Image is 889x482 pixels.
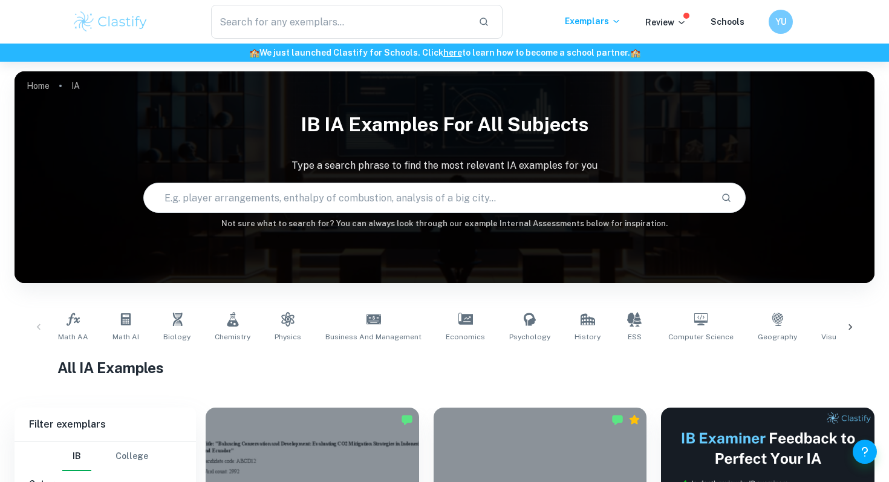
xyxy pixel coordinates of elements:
img: Marked [611,414,624,426]
h1: All IA Examples [57,357,832,379]
a: here [443,48,462,57]
h1: IB IA examples for all subjects [15,105,874,144]
span: Business and Management [325,331,422,342]
span: Geography [758,331,797,342]
span: History [575,331,601,342]
span: ESS [628,331,642,342]
p: Exemplars [565,15,621,28]
span: Math AA [58,331,88,342]
span: Biology [163,331,190,342]
span: Computer Science [668,331,734,342]
button: Search [716,187,737,208]
span: Economics [446,331,485,342]
span: 🏫 [630,48,640,57]
div: Filter type choice [62,442,148,471]
div: Premium [628,414,640,426]
span: Chemistry [215,331,250,342]
button: Help and Feedback [853,440,877,464]
span: 🏫 [249,48,259,57]
button: College [116,442,148,471]
button: YU [769,10,793,34]
input: E.g. player arrangements, enthalpy of combustion, analysis of a big city... [144,181,711,215]
p: Type a search phrase to find the most relevant IA examples for you [15,158,874,173]
span: Physics [275,331,301,342]
p: Review [645,16,686,29]
span: Psychology [509,331,550,342]
a: Home [27,77,50,94]
h6: Not sure what to search for? You can always look through our example Internal Assessments below f... [15,218,874,230]
img: Marked [401,414,413,426]
button: IB [62,442,91,471]
h6: We just launched Clastify for Schools. Click to learn how to become a school partner. [2,46,887,59]
p: IA [71,79,80,93]
span: Math AI [112,331,139,342]
h6: Filter exemplars [15,408,196,441]
a: Schools [711,17,744,27]
img: Clastify logo [72,10,149,34]
input: Search for any exemplars... [211,5,469,39]
h6: YU [774,15,788,28]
